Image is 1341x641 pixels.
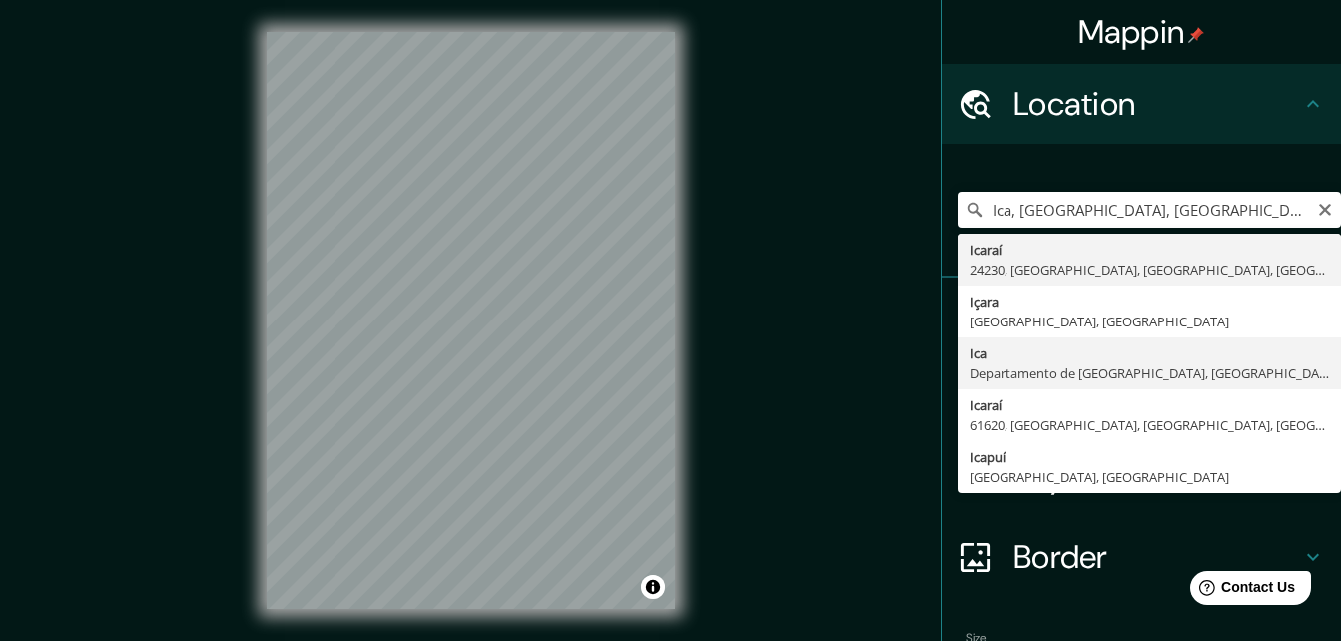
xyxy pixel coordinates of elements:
h4: Layout [1013,457,1301,497]
div: [GEOGRAPHIC_DATA], [GEOGRAPHIC_DATA] [970,312,1329,331]
div: Border [942,517,1341,597]
div: Icapuí [970,447,1329,467]
canvas: Map [267,32,675,609]
div: Ica [970,343,1329,363]
h4: Location [1013,84,1301,124]
div: [GEOGRAPHIC_DATA], [GEOGRAPHIC_DATA] [970,467,1329,487]
div: Style [942,357,1341,437]
div: Layout [942,437,1341,517]
div: 61620, [GEOGRAPHIC_DATA], [GEOGRAPHIC_DATA], [GEOGRAPHIC_DATA] [970,415,1329,435]
div: Icaraí [970,395,1329,415]
div: Içara [970,292,1329,312]
h4: Mappin [1078,12,1205,52]
div: Departamento de [GEOGRAPHIC_DATA], [GEOGRAPHIC_DATA] [970,363,1329,383]
iframe: Help widget launcher [1163,563,1319,619]
div: Icaraí [970,240,1329,260]
div: Location [942,64,1341,144]
div: 24230, [GEOGRAPHIC_DATA], [GEOGRAPHIC_DATA], [GEOGRAPHIC_DATA] [970,260,1329,280]
button: Clear [1317,199,1333,218]
input: Pick your city or area [958,192,1341,228]
img: pin-icon.png [1188,27,1204,43]
button: Toggle attribution [641,575,665,599]
div: Pins [942,278,1341,357]
h4: Border [1013,537,1301,577]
